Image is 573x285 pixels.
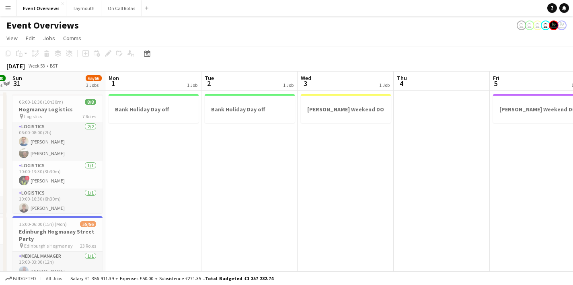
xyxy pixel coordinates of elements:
[13,276,36,281] span: Budgeted
[6,19,79,31] h1: Event Overviews
[43,35,55,42] span: Jobs
[40,33,58,43] a: Jobs
[101,0,142,16] button: On Call Rotas
[557,21,567,30] app-user-avatar: Operations Manager
[16,0,66,16] button: Event Overviews
[3,33,21,43] a: View
[23,33,38,43] a: Edit
[517,21,526,30] app-user-avatar: Operations Team
[44,275,64,281] span: All jobs
[533,21,542,30] app-user-avatar: Operations Team
[63,35,81,42] span: Comms
[541,21,550,30] app-user-avatar: Operations Team
[70,275,273,281] div: Salary £1 356 911.39 + Expenses £50.00 + Subsistence £271.35 =
[205,275,273,281] span: Total Budgeted £1 357 232.74
[6,35,18,42] span: View
[525,21,534,30] app-user-avatar: Operations Team
[60,33,84,43] a: Comms
[549,21,559,30] app-user-avatar: Clinical Team
[26,35,35,42] span: Edit
[27,63,47,69] span: Week 53
[50,63,58,69] div: BST
[4,274,37,283] button: Budgeted
[6,62,25,70] div: [DATE]
[66,0,101,16] button: Taymouth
